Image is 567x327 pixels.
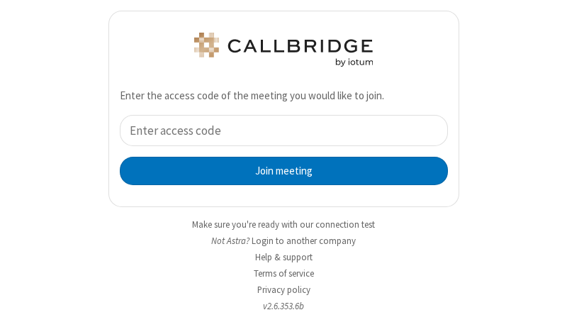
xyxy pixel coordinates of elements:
[252,234,356,248] button: Login to another company
[120,157,448,185] button: Join meeting
[257,284,310,296] a: Privacy policy
[120,88,448,104] p: Enter the access code of the meeting you would like to join.
[254,267,314,279] a: Terms of service
[191,33,376,67] img: Astra
[120,115,448,147] input: Enter access code
[108,299,459,313] li: v2.6.353.6b
[255,251,313,263] a: Help & support
[192,218,375,231] a: Make sure you're ready with our connection test
[108,234,459,248] li: Not Astra?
